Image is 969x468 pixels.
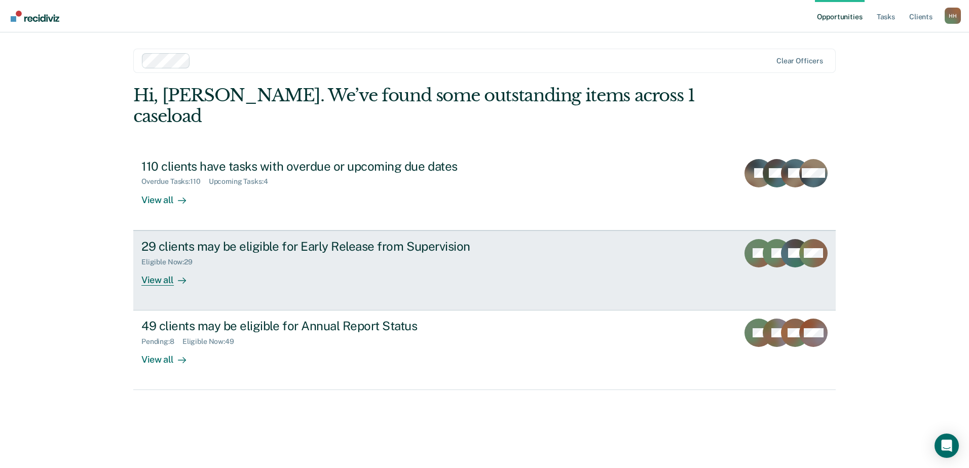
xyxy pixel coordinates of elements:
[133,230,836,310] a: 29 clients may be eligible for Early Release from SupervisionEligible Now:29View all
[776,57,823,65] div: Clear officers
[141,266,198,286] div: View all
[133,85,695,127] div: Hi, [PERSON_NAME]. We’ve found some outstanding items across 1 caseload
[182,337,242,346] div: Eligible Now : 49
[141,346,198,366] div: View all
[209,177,276,186] div: Upcoming Tasks : 4
[141,186,198,206] div: View all
[133,310,836,390] a: 49 clients may be eligible for Annual Report StatusPending:8Eligible Now:49View all
[141,177,209,186] div: Overdue Tasks : 110
[141,337,182,346] div: Pending : 8
[141,319,497,333] div: 49 clients may be eligible for Annual Report Status
[133,151,836,230] a: 110 clients have tasks with overdue or upcoming due datesOverdue Tasks:110Upcoming Tasks:4View all
[935,434,959,458] div: Open Intercom Messenger
[141,239,497,254] div: 29 clients may be eligible for Early Release from Supervision
[141,258,201,266] div: Eligible Now : 29
[945,8,961,24] button: Profile dropdown button
[141,159,497,174] div: 110 clients have tasks with overdue or upcoming due dates
[11,11,59,22] img: Recidiviz
[945,8,961,24] div: H H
